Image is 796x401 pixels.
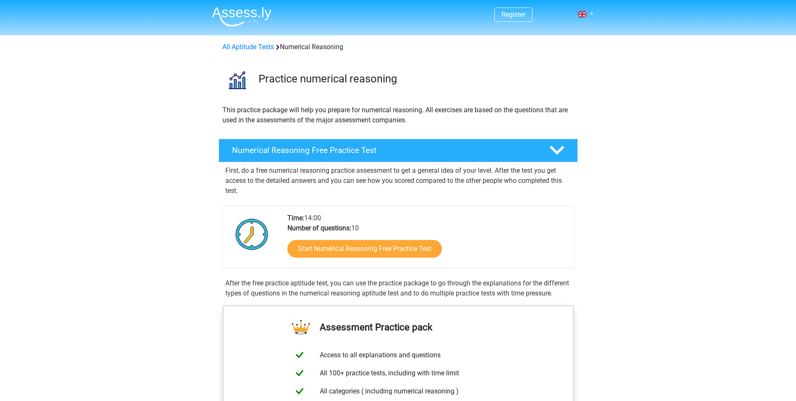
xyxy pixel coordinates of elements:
[287,240,442,258] a: Start Numerical Reasoning Free Practice Test
[219,62,255,98] img: numerical reasoning
[222,105,574,125] p: This practice package will help you prepare for numerical reasoning. All exercises are based on t...
[231,213,273,255] img: Clock
[225,166,571,196] p: First, do a free numerical reasoning practice assessment to get a general idea of your level. Aft...
[212,7,271,26] img: Assessly
[222,43,274,51] a: All Aptitude Tests
[501,11,525,18] a: Register
[258,72,571,85] h3: Practice numerical reasoning
[287,214,304,222] b: Time:
[215,139,581,162] a: Numerical Reasoning Free Practice Test
[219,42,577,52] div: Numerical Reasoning
[232,145,536,155] h4: Numerical Reasoning Free Practice Test
[287,224,351,232] b: Number of questions:
[281,213,574,268] div: 14:00 10
[222,278,574,298] div: After the free practice aptitude test, you can use the practice package to go through the explana...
